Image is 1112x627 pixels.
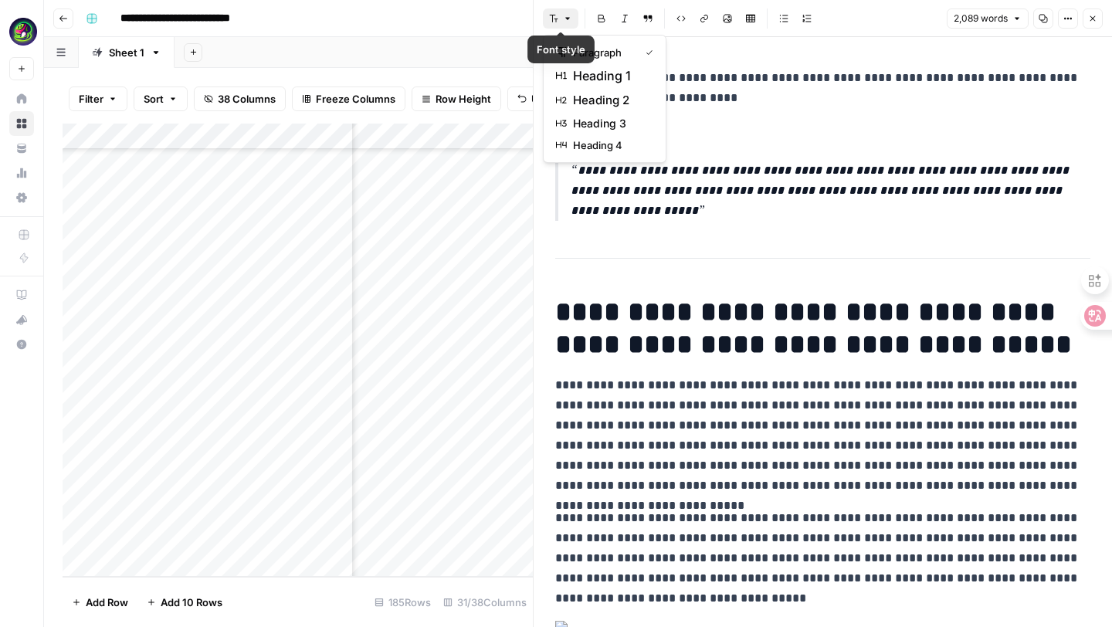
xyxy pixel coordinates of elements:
span: Row Height [436,91,491,107]
button: Add Row [63,590,137,615]
button: Filter [69,86,127,111]
span: paragraph [573,45,633,60]
button: 38 Columns [194,86,286,111]
div: Sheet 1 [109,45,144,60]
a: Sheet 1 [79,37,175,68]
span: heading 4 [573,137,647,153]
img: Meshy Logo [9,18,37,46]
span: 2,089 words [954,12,1008,25]
button: Row Height [412,86,501,111]
span: heading 1 [573,66,647,85]
button: Add 10 Rows [137,590,232,615]
button: What's new? [9,307,34,332]
a: Browse [9,111,34,136]
div: What's new? [10,308,33,331]
a: Settings [9,185,34,210]
button: Help + Support [9,332,34,357]
span: Add Row [86,595,128,610]
span: heading 3 [573,116,647,131]
span: Add 10 Rows [161,595,222,610]
button: Freeze Columns [292,86,405,111]
span: Freeze Columns [316,91,395,107]
a: AirOps Academy [9,283,34,307]
span: 38 Columns [218,91,276,107]
a: Your Data [9,136,34,161]
button: Undo [507,86,568,111]
span: Filter [79,91,103,107]
span: heading 2 [573,91,647,110]
button: 2,089 words [947,8,1029,29]
button: Workspace: Meshy [9,12,34,51]
button: Sort [134,86,188,111]
div: 31/38 Columns [437,590,533,615]
a: Usage [9,161,34,185]
a: Home [9,86,34,111]
span: Sort [144,91,164,107]
div: 185 Rows [368,590,437,615]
